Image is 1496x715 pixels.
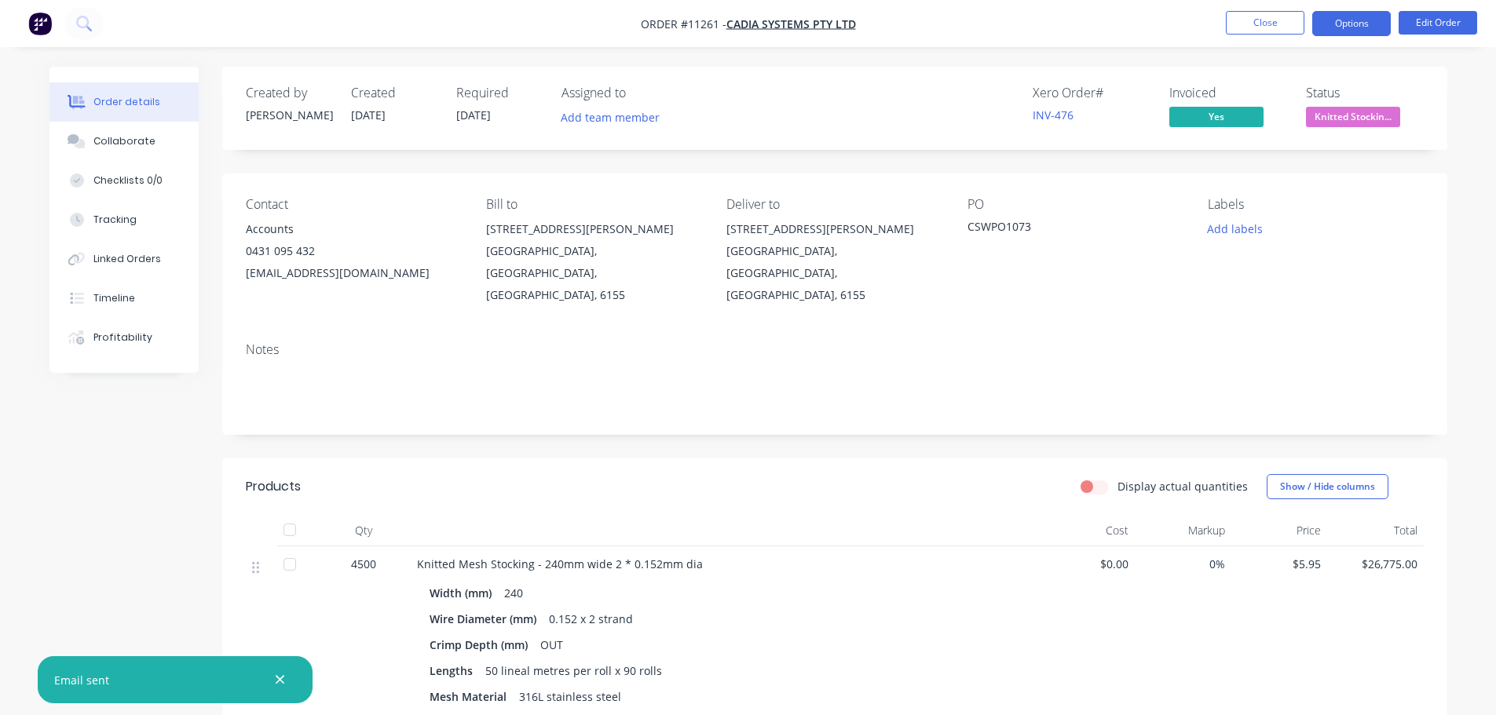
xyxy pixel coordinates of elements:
div: 240 [498,582,529,604]
button: Add team member [552,107,668,128]
button: Timeline [49,279,199,318]
div: Notes [246,342,1424,357]
div: Width (mm) [430,582,498,604]
div: Status [1306,86,1424,100]
button: Knitted Stockin... [1306,107,1400,130]
div: PO [967,197,1183,212]
div: Products [246,477,301,496]
div: Created [351,86,437,100]
div: [PERSON_NAME] [246,107,332,123]
div: [STREET_ADDRESS][PERSON_NAME][GEOGRAPHIC_DATA], [GEOGRAPHIC_DATA], [GEOGRAPHIC_DATA], 6155 [726,218,942,306]
span: 0% [1141,556,1225,572]
div: Xero Order # [1033,86,1150,100]
div: Invoiced [1169,86,1287,100]
a: INV-476 [1033,108,1074,122]
div: [STREET_ADDRESS][PERSON_NAME][GEOGRAPHIC_DATA], [GEOGRAPHIC_DATA], [GEOGRAPHIC_DATA], 6155 [486,218,701,306]
div: 0431 095 432 [246,240,461,262]
div: Price [1231,515,1328,546]
div: Labels [1208,197,1423,212]
div: Linked Orders [93,252,160,266]
div: [EMAIL_ADDRESS][DOMAIN_NAME] [246,262,461,284]
button: Linked Orders [49,239,199,279]
button: Add team member [561,107,668,128]
div: Checklists 0/0 [93,173,162,188]
button: Order details [49,82,199,122]
button: Show / Hide columns [1267,474,1388,499]
div: [GEOGRAPHIC_DATA], [GEOGRAPHIC_DATA], [GEOGRAPHIC_DATA], 6155 [726,240,942,306]
div: 0.152 x 2 strand [543,607,639,630]
span: 4500 [351,556,376,572]
div: Bill to [486,197,701,212]
button: Tracking [49,200,199,239]
span: $26,775.00 [1333,556,1417,572]
label: Display actual quantities [1117,478,1248,494]
img: Factory [28,12,52,35]
div: Cost [1039,515,1136,546]
div: Total [1327,515,1424,546]
div: Markup [1135,515,1231,546]
div: Required [456,86,543,100]
div: [STREET_ADDRESS][PERSON_NAME] [726,218,942,240]
div: Mesh Material [430,685,513,708]
span: Knitted Stockin... [1306,107,1400,126]
button: Collaborate [49,122,199,161]
div: Accounts [246,218,461,240]
div: Created by [246,86,332,100]
span: Knitted Mesh Stocking - 240mm wide 2 * 0.152mm dia [417,556,703,571]
button: Add labels [1199,218,1271,239]
div: Email sent [54,672,109,688]
div: Collaborate [93,134,155,148]
span: Yes [1169,107,1264,126]
div: CSWPO1073 [967,218,1164,240]
span: $0.00 [1045,556,1129,572]
div: 50 lineal metres per roll x 90 rolls [479,659,668,682]
button: Profitability [49,318,199,357]
div: Tracking [93,213,136,227]
div: Timeline [93,291,134,305]
a: Cadia Systems Pty Ltd [726,16,856,31]
div: [GEOGRAPHIC_DATA], [GEOGRAPHIC_DATA], [GEOGRAPHIC_DATA], 6155 [486,240,701,306]
div: Wire Diameter (mm) [430,607,543,630]
button: Edit Order [1399,11,1477,35]
div: Order details [93,95,159,109]
span: Order #11261 - [641,16,726,31]
div: Deliver to [726,197,942,212]
div: 316L stainless steel [513,685,627,708]
div: Crimp Depth (mm) [430,633,534,656]
div: [STREET_ADDRESS][PERSON_NAME] [486,218,701,240]
span: [DATE] [351,108,386,122]
div: Lengths [430,659,479,682]
button: Options [1312,11,1391,36]
div: Assigned to [561,86,719,100]
div: Accounts0431 095 432[EMAIL_ADDRESS][DOMAIN_NAME] [246,218,461,284]
div: Profitability [93,330,152,345]
div: OUT [534,633,569,656]
button: Checklists 0/0 [49,161,199,200]
div: Contact [246,197,461,212]
span: $5.95 [1238,556,1322,572]
div: Qty [316,515,411,546]
span: [DATE] [456,108,491,122]
button: Close [1226,11,1304,35]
